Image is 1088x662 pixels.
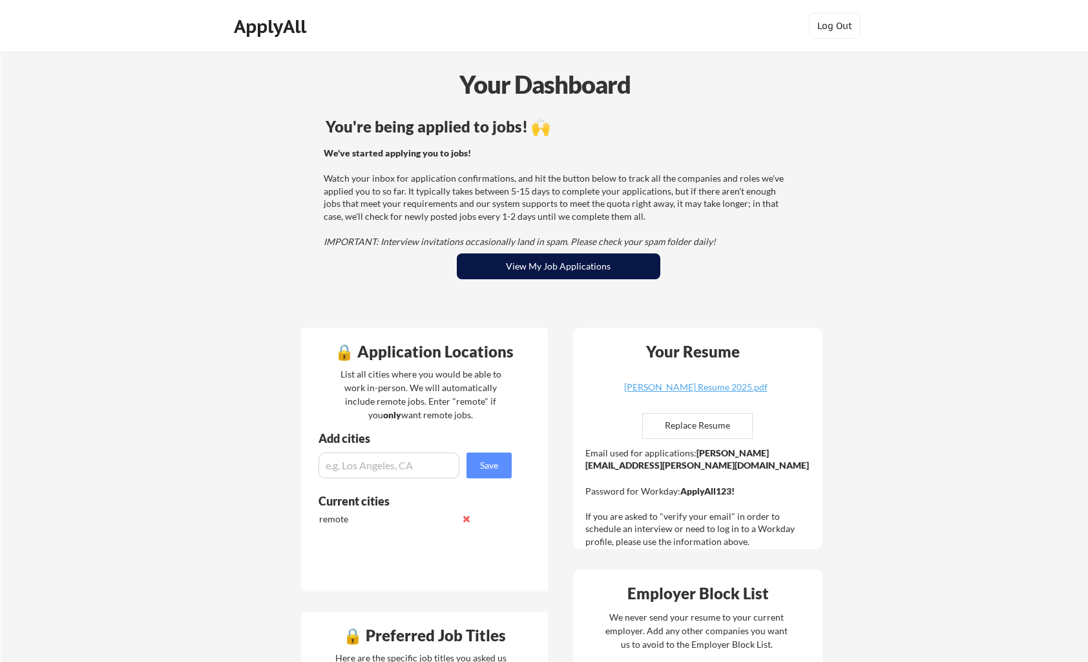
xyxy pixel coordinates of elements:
[809,13,861,39] button: Log Out
[605,610,789,651] div: We never send your resume to your current employer. Add any other companies you want us to avoid ...
[304,628,545,643] div: 🔒 Preferred Job Titles
[578,586,819,601] div: Employer Block List
[319,513,455,526] div: remote
[324,236,716,247] em: IMPORTANT: Interview invitations occasionally land in spam. Please check your spam folder daily!
[326,119,791,134] div: You're being applied to jobs! 🙌
[319,495,497,507] div: Current cities
[324,147,471,158] strong: We've started applying you to jobs!
[466,453,512,478] button: Save
[332,367,510,422] div: List all cities where you would be able to work in-person. We will automatically include remote j...
[319,453,459,478] input: e.g. Los Angeles, CA
[383,409,401,420] strong: only
[585,447,809,471] strong: [PERSON_NAME][EMAIL_ADDRESS][PERSON_NAME][DOMAIN_NAME]
[619,383,773,392] div: [PERSON_NAME] Resume 2025.pdf
[619,383,773,403] a: [PERSON_NAME] Resume 2025.pdf
[457,253,660,279] button: View My Job Applications
[680,486,735,496] strong: ApplyAll123!
[234,16,310,37] div: ApplyAll
[319,432,515,444] div: Add cities
[304,344,545,359] div: 🔒 Application Locations
[629,344,757,359] div: Your Resume
[585,447,813,548] div: Email used for applications: Password for Workday: If you are asked to "verify your email" in ord...
[1,66,1088,103] div: Your Dashboard
[324,147,790,248] div: Watch your inbox for application confirmations, and hit the button below to track all the compani...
